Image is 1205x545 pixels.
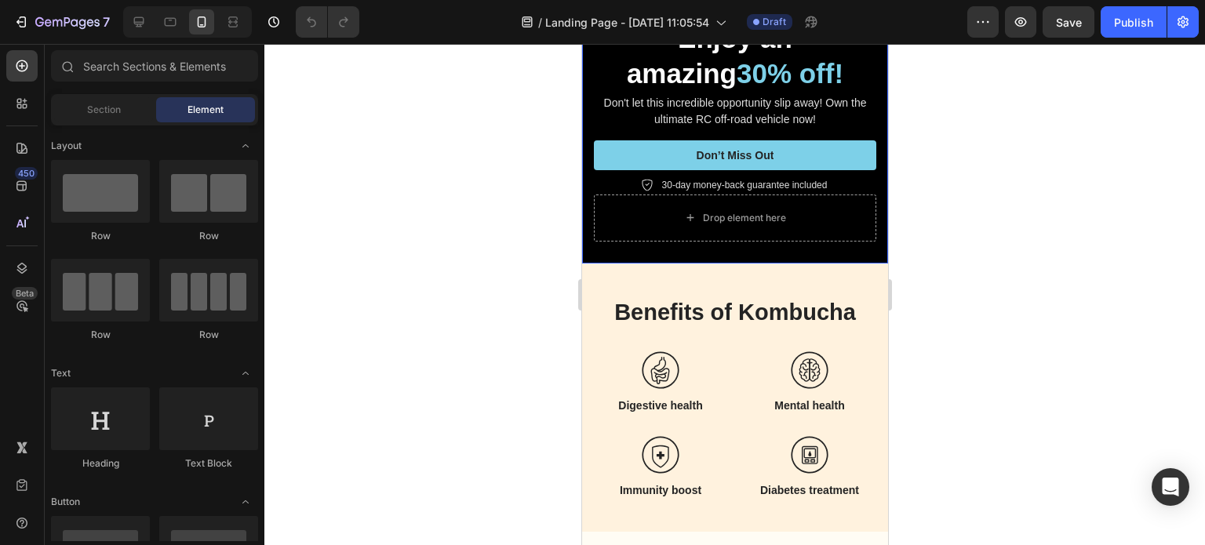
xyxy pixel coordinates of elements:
[1043,6,1094,38] button: Save
[159,456,258,471] div: Text Block
[13,51,293,84] p: Don't let this incredible opportunity slip away! Own the ultimate RC off-road vehicle now!
[1114,14,1153,31] div: Publish
[121,168,204,180] div: Drop element here
[35,353,122,370] h3: Digestive health
[12,96,294,126] button: Don’t Miss Out
[51,139,82,153] span: Layout
[6,6,117,38] button: 7
[187,103,224,117] span: Element
[103,13,110,31] p: 7
[233,361,258,386] span: Toggle open
[36,438,121,455] h3: Immunity boost
[51,50,258,82] input: Search Sections & Elements
[51,456,150,471] div: Heading
[159,328,258,342] div: Row
[80,134,246,148] p: 30-day money-back guarantee included
[538,14,542,31] span: /
[51,495,80,509] span: Button
[51,328,150,342] div: Row
[1056,16,1082,29] span: Save
[233,133,258,158] span: Toggle open
[1101,6,1167,38] button: Publish
[115,104,192,118] div: Don’t Miss Out
[582,44,888,545] iframe: Design area
[87,103,121,117] span: Section
[51,229,150,243] div: Row
[233,489,258,514] span: Toggle open
[159,229,258,243] div: Row
[191,353,264,370] h3: Mental health
[12,287,38,300] div: Beta
[51,366,71,380] span: Text
[296,6,359,38] div: Undo/Redo
[155,14,261,45] span: 30% off!
[177,438,278,455] h3: Diabetes treatment
[763,15,786,29] span: Draft
[1152,468,1189,506] div: Open Intercom Messenger
[16,253,290,285] h2: Benefits of Kombucha
[545,14,709,31] span: Landing Page - [DATE] 11:05:54
[15,167,38,180] div: 450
